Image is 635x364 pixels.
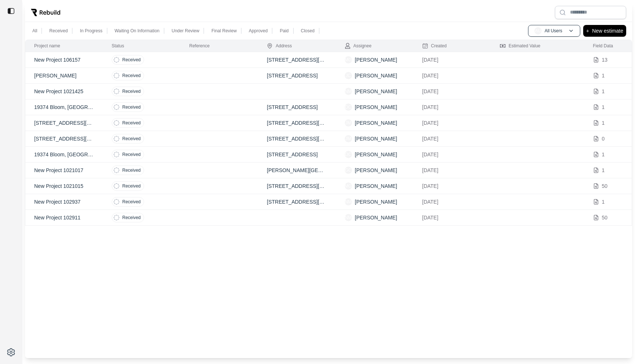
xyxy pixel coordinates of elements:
[602,198,605,205] p: 1
[422,198,482,205] p: [DATE]
[49,28,68,34] p: Received
[602,135,605,142] p: 0
[602,167,605,174] p: 1
[258,52,336,68] td: [STREET_ADDRESS][PERSON_NAME]
[422,103,482,111] p: [DATE]
[422,88,482,95] p: [DATE]
[422,151,482,158] p: [DATE]
[345,43,372,49] div: Assignee
[422,182,482,190] p: [DATE]
[345,119,352,127] span: JM
[355,182,397,190] p: [PERSON_NAME]
[31,9,60,16] img: Rebuild
[34,72,94,79] p: [PERSON_NAME]
[345,72,352,79] span: JC
[355,56,397,63] p: [PERSON_NAME]
[355,88,397,95] p: [PERSON_NAME]
[122,183,141,189] p: Received
[258,163,336,178] td: [PERSON_NAME][GEOGRAPHIC_DATA], [GEOGRAPHIC_DATA]
[34,182,94,190] p: New Project 1021015
[34,103,94,111] p: 19374 Bloom, [GEOGRAPHIC_DATA], [US_STATE]. Zip Code 48234.
[602,182,608,190] p: 50
[267,43,292,49] div: Address
[189,43,209,49] div: Reference
[122,73,141,79] p: Received
[602,119,605,127] p: 1
[583,25,626,37] button: +New estimate
[602,103,605,111] p: 1
[345,151,352,158] span: DC
[355,103,397,111] p: [PERSON_NAME]
[80,28,102,34] p: In Progress
[34,135,94,142] p: [STREET_ADDRESS][US_STATE]. 48180
[355,119,397,127] p: [PERSON_NAME]
[115,28,159,34] p: Waiting On Information
[34,56,94,63] p: New Project 106157
[301,28,315,34] p: Closed
[355,72,397,79] p: [PERSON_NAME]
[112,43,124,49] div: Status
[422,135,482,142] p: [DATE]
[355,198,397,205] p: [PERSON_NAME]
[422,214,482,221] p: [DATE]
[355,151,397,158] p: [PERSON_NAME]
[345,135,352,142] span: JM
[122,120,141,126] p: Received
[345,214,352,221] span: NM
[345,103,352,111] span: DC
[122,57,141,63] p: Received
[345,198,352,205] span: NM
[422,119,482,127] p: [DATE]
[122,88,141,94] p: Received
[122,215,141,221] p: Received
[258,178,336,194] td: [STREET_ADDRESS][PERSON_NAME]
[34,167,94,174] p: New Project 1021017
[500,43,541,49] div: Estimated Value
[122,152,141,157] p: Received
[422,72,482,79] p: [DATE]
[586,26,589,35] p: +
[355,135,397,142] p: [PERSON_NAME]
[593,43,613,49] div: Field Data
[172,28,199,34] p: Under Review
[280,28,288,34] p: Paid
[602,88,605,95] p: 1
[345,88,352,95] span: NM
[249,28,268,34] p: Approved
[602,214,608,221] p: 50
[122,167,141,173] p: Received
[528,25,580,37] button: AUAll Users
[122,104,141,110] p: Received
[32,28,37,34] p: All
[258,194,336,210] td: [STREET_ADDRESS][PERSON_NAME]
[211,28,237,34] p: Final Review
[422,56,482,63] p: [DATE]
[602,56,608,63] p: 13
[422,43,447,49] div: Created
[345,56,352,63] span: MG
[534,27,542,34] span: AU
[545,28,562,34] p: All Users
[122,136,141,142] p: Received
[34,119,94,127] p: [STREET_ADDRESS][US_STATE]
[34,43,60,49] div: Project name
[422,167,482,174] p: [DATE]
[355,214,397,221] p: [PERSON_NAME]
[258,99,336,115] td: [STREET_ADDRESS]
[34,214,94,221] p: New Project 102911
[34,198,94,205] p: New Project 102937
[592,26,623,35] p: New estimate
[34,151,94,158] p: 19374 Bloom, [GEOGRAPHIC_DATA], [US_STATE]. Zip Code 48234.
[258,131,336,147] td: [STREET_ADDRESS][PERSON_NAME]
[122,199,141,205] p: Received
[602,72,605,79] p: 1
[258,68,336,84] td: [STREET_ADDRESS]
[258,115,336,131] td: [STREET_ADDRESS][PERSON_NAME]
[34,88,94,95] p: New Project 1021425
[7,7,15,15] img: toggle sidebar
[345,182,352,190] span: MG
[258,147,336,163] td: [STREET_ADDRESS]
[355,167,397,174] p: [PERSON_NAME]
[345,167,352,174] span: GC
[602,151,605,158] p: 1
